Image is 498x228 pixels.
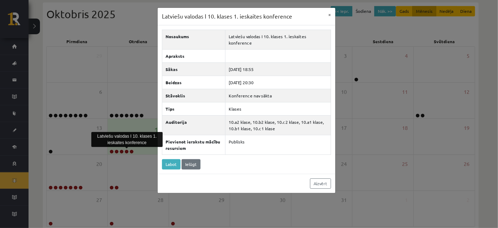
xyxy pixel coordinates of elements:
th: Apraksts [162,49,225,62]
div: Latviešu valodas I 10. klases 1. ieskaites konference [91,132,163,147]
th: Beidzas [162,76,225,89]
a: Ielūgt [182,159,200,169]
td: Latviešu valodas I 10. klases 1. ieskaites konference [225,30,331,49]
th: Tips [162,102,225,115]
td: [DATE] 20:30 [225,76,331,89]
td: [DATE] 18:55 [225,62,331,76]
td: Konference nav sākta [225,89,331,102]
th: Stāvoklis [162,89,225,102]
td: Publisks [225,135,331,154]
th: Pievienot ierakstu mācību resursiem [162,135,225,154]
h3: Latviešu valodas I 10. klases 1. ieskaites konference [162,12,292,21]
a: Aizvērt [310,178,331,189]
th: Sākas [162,62,225,76]
td: Klases [225,102,331,115]
button: × [324,8,335,21]
a: Labot [162,159,181,169]
th: Auditorija [162,115,225,135]
td: 10.a2 klase, 10.b2 klase, 10.c2 klase, 10.a1 klase, 10.b1 klase, 10.c1 klase [225,115,331,135]
th: Nosaukums [162,30,225,49]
